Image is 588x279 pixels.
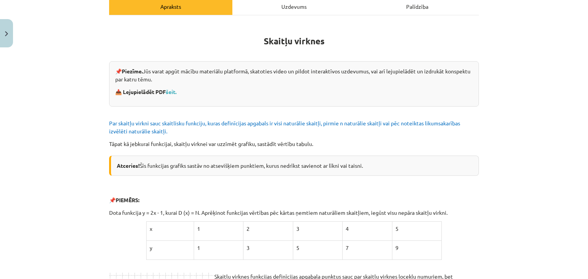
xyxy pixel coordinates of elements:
div: Šīs funkcijas grafiks sastāv no atsevišķiem punktiem, kurus nedrīkst savienot ar līkni vai taisni. [109,156,479,176]
span: Par skaitļu virkni sauc skaitlisku funkciju, kuras definīcijas apgabals ir visi naturālie skaitļi... [109,120,460,135]
p: 📌 [109,196,479,204]
p: 4 [346,225,389,233]
b: Atceries! [117,162,140,169]
img: icon-close-lesson-0947bae3869378f0d4975bcd49f059093ad1ed9edebbc8119c70593378902aed.svg [5,31,8,36]
p: 2 [247,225,289,233]
p: 9 [395,244,439,252]
p: 📌 Jūs varat apgūt mācību materiālu platformā, skatoties video un pildot interaktīvos uzdevumus, v... [115,67,473,83]
p: 1 [197,225,240,233]
p: x [150,225,191,233]
p: 5 [296,244,339,252]
p: 3 [247,244,289,252]
p: y [150,244,191,252]
strong: Piezīme. [122,68,143,75]
p: Tāpat kā jebkurai funkcijai, skaitļu virknei var uzzīmēt grafiku, sastādīt vērtību tabulu. [109,140,479,148]
b: PIEMĒRS: [116,196,139,203]
p: Dota funkcija y = 2x - 1, kurai D (x) = N. Aprēķinot funkcijas vērtības pēc kārtas ņemtiem naturā... [109,209,479,217]
b: Skaitļu virknes [264,36,325,47]
strong: 📥 Lejupielādēt PDF [115,88,178,95]
p: 1 [197,244,240,252]
a: šeit. [166,88,176,95]
p: 7 [346,244,389,252]
p: 5 [395,225,439,233]
p: 3 [296,225,339,233]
